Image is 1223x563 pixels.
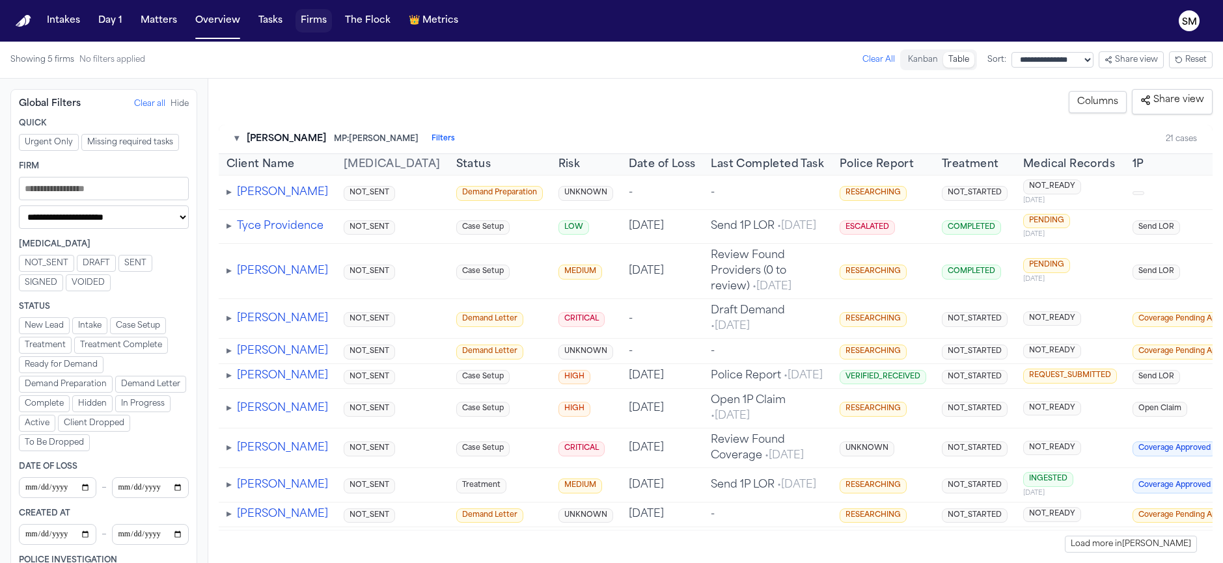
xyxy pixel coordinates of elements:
[237,440,328,456] button: [PERSON_NAME]
[840,345,907,360] span: RESEARCHING
[456,370,510,385] span: Case Setup
[456,157,491,172] button: Status
[121,379,180,389] span: Demand Letter
[227,443,232,453] span: ▸
[115,395,171,412] button: In Progress
[942,441,1008,456] span: NOT_STARTED
[237,218,323,234] button: Tyce Providence
[227,311,232,326] button: Expand tasks
[19,395,70,412] button: Complete
[83,258,110,268] span: DRAFT
[1023,157,1115,172] span: Medical Records
[711,371,823,381] span: Police Report
[840,441,894,456] span: UNKNOWN
[621,299,704,339] td: -
[66,274,111,291] button: VOIDED
[1133,157,1144,172] span: 1P
[621,363,704,389] td: [DATE]
[456,478,506,493] span: Treatment
[558,186,613,201] span: UNKNOWN
[558,265,602,280] span: MEDIUM
[115,376,186,393] button: Demand Letter
[227,157,294,172] span: Client Name
[19,317,70,334] button: New Lead
[1069,91,1127,113] button: Columns
[942,220,1001,235] span: COMPLETED
[987,55,1006,65] span: Sort:
[227,343,232,359] button: Expand tasks
[703,502,832,527] td: -
[237,477,328,493] button: [PERSON_NAME]
[711,221,816,231] span: Send 1P LOR
[1169,51,1213,68] button: Reset
[72,278,105,288] span: VOIDED
[237,311,328,326] button: [PERSON_NAME]
[237,400,328,416] button: [PERSON_NAME]
[1023,441,1081,456] span: NOT_READY
[711,250,791,292] span: Review Found Providers (0 to review)
[775,221,816,231] span: • [DATE]
[74,337,168,354] button: Treatment Complete
[1099,51,1164,68] button: Share view
[942,186,1008,201] span: NOT_STARTED
[16,15,31,27] a: Home
[840,186,907,201] span: RESEARCHING
[1023,229,1117,239] span: [DATE]
[621,244,704,299] td: [DATE]
[621,468,704,503] td: [DATE]
[456,402,510,417] span: Case Setup
[253,9,288,33] a: Tasks
[711,306,785,332] span: Draft Demand
[19,508,189,519] div: Created At
[621,428,704,468] td: [DATE]
[79,55,145,65] span: No filters applied
[344,186,395,201] span: NOT_SENT
[1065,536,1197,553] button: Load more in[PERSON_NAME]
[903,52,943,68] button: Kanban
[344,478,395,493] span: NOT_SENT
[775,480,816,490] span: • [DATE]
[78,321,102,331] span: Intake
[227,187,232,198] span: ▸
[171,99,189,109] button: Hide
[124,258,146,268] span: SENT
[558,370,590,385] span: HIGH
[862,55,895,65] button: Clear All
[10,55,74,65] span: Showing 5 firms
[1011,52,1093,68] select: Sort
[77,255,116,272] button: DRAFT
[227,368,232,384] button: Expand tasks
[25,438,84,448] span: To Be Dropped
[234,133,239,146] button: Toggle firm section
[1023,507,1081,522] span: NOT_READY
[432,134,455,144] button: Filters
[1133,265,1180,280] span: Send LOR
[762,451,804,461] span: • [DATE]
[840,402,907,417] span: RESEARCHING
[227,403,232,413] span: ▸
[1133,441,1216,456] span: Coverage Approved
[621,176,704,210] td: -
[456,345,523,360] span: Demand Letter
[19,239,189,250] div: [MEDICAL_DATA]
[703,339,832,364] td: -
[237,263,328,279] button: [PERSON_NAME]
[340,9,396,33] a: The Flock
[227,477,232,493] button: Expand tasks
[558,157,581,172] span: Risk
[121,399,165,409] span: In Progress
[1023,401,1081,416] span: NOT_READY
[711,321,750,332] span: • [DATE]
[190,9,245,33] a: Overview
[840,312,907,327] span: RESEARCHING
[227,480,232,490] span: ▸
[943,52,974,68] button: Table
[621,389,704,428] td: [DATE]
[629,157,696,172] button: Date of Loss
[19,274,63,291] button: SIGNED
[942,157,999,172] span: Treatment
[19,415,55,432] button: Active
[93,9,128,33] button: Day 1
